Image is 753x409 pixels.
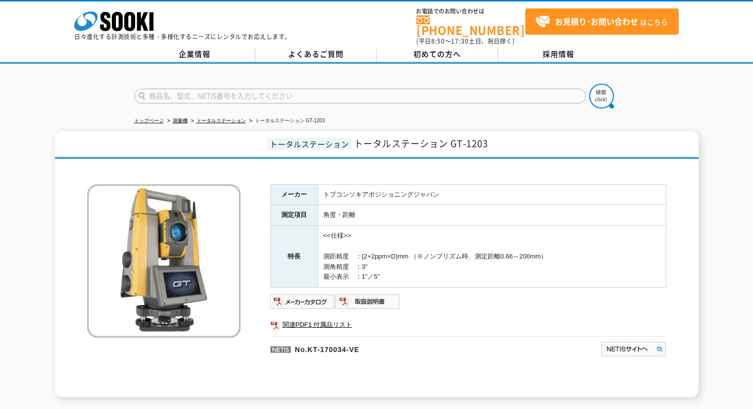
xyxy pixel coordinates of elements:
td: トプコンソキアポジショニングジャパン [318,184,666,205]
a: 初めての方へ [377,47,498,62]
a: お見積り･お問い合わせはこちら [525,8,679,35]
span: トータルステーション GT-1203 [354,137,488,150]
span: はこちら [535,14,668,29]
span: 8:50 [431,37,445,46]
p: 日々進化する計測技術と多種・多様化するニーズにレンタルでお応えします。 [74,34,291,40]
a: 関連PDF1 付属品リスト [270,318,666,331]
a: トップページ [134,118,164,123]
a: よくあるご質問 [255,47,377,62]
a: 取扱説明書 [335,300,400,307]
a: トータルステーション [197,118,246,123]
span: 初めての方へ [413,49,461,59]
img: btn_search.png [589,84,614,108]
img: トータルステーション GT-1203 [87,184,241,338]
span: (平日 ～ 土日、祝日除く) [416,37,514,46]
li: トータルステーション GT-1203 [248,116,325,126]
strong: お見積り･お問い合わせ [555,15,638,27]
th: 測定項目 [270,205,318,226]
th: メーカー [270,184,318,205]
td: 角度・距離 [318,205,666,226]
img: NETISサイトへ [601,341,666,357]
a: 採用情報 [498,47,619,62]
span: トータルステーション [267,138,351,150]
span: お電話でのお問い合わせは [416,8,525,14]
span: 17:30 [451,37,469,46]
td: <<仕様>> 測距精度 ：(2+2ppm×D)mm （※ノンプリズム時、測定距離0.66～200mm） 測角精度 ：3" 最小表示 ：1"／5" [318,226,666,288]
a: 測量機 [173,118,188,123]
input: 商品名、型式、NETIS番号を入力してください [134,89,586,103]
th: 特長 [270,226,318,288]
img: メーカーカタログ [270,294,335,309]
a: メーカーカタログ [270,300,335,307]
img: 取扱説明書 [335,294,400,309]
a: [PHONE_NUMBER] [416,15,525,36]
a: 企業情報 [134,47,255,62]
p: No.KT-170034-VE [270,336,505,360]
